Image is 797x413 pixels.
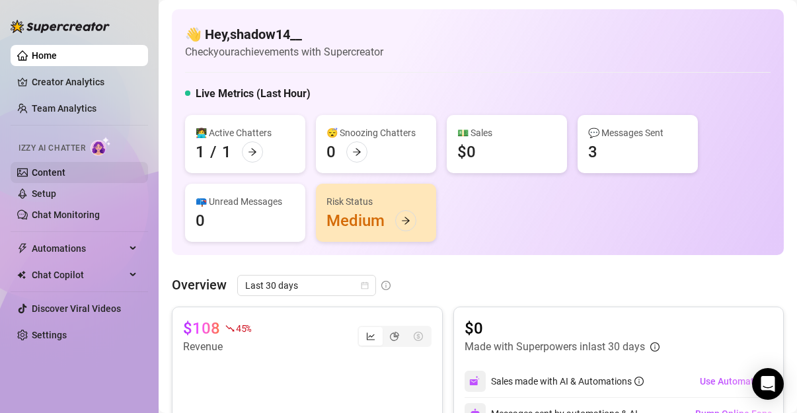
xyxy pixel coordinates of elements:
[491,374,644,389] div: Sales made with AI & Automations
[326,194,426,209] div: Risk Status
[465,318,660,339] article: $0
[326,141,336,163] div: 0
[32,103,96,114] a: Team Analytics
[32,238,126,259] span: Automations
[358,326,432,347] div: segmented control
[366,332,375,341] span: line-chart
[19,142,85,155] span: Izzy AI Chatter
[196,86,311,102] h5: Live Metrics (Last Hour)
[381,281,391,290] span: info-circle
[634,377,644,386] span: info-circle
[185,44,383,60] article: Check your achievements with Supercreator
[32,188,56,199] a: Setup
[32,209,100,220] a: Chat Monitoring
[326,126,426,140] div: 😴 Snoozing Chatters
[183,318,220,339] article: $108
[248,147,257,157] span: arrow-right
[183,339,251,355] article: Revenue
[588,141,597,163] div: 3
[752,368,784,400] div: Open Intercom Messenger
[700,376,772,387] span: Use Automations
[225,324,235,333] span: fall
[172,275,227,295] article: Overview
[32,330,67,340] a: Settings
[17,270,26,280] img: Chat Copilot
[699,371,773,392] button: Use Automations
[32,50,57,61] a: Home
[469,375,481,387] img: svg%3e
[236,322,251,334] span: 45 %
[588,126,687,140] div: 💬 Messages Sent
[32,264,126,285] span: Chat Copilot
[390,332,399,341] span: pie-chart
[196,141,205,163] div: 1
[196,126,295,140] div: 👩‍💻 Active Chatters
[414,332,423,341] span: dollar-circle
[245,276,368,295] span: Last 30 days
[352,147,361,157] span: arrow-right
[361,282,369,289] span: calendar
[196,194,295,209] div: 📪 Unread Messages
[457,141,476,163] div: $0
[17,243,28,254] span: thunderbolt
[457,126,556,140] div: 💵 Sales
[222,141,231,163] div: 1
[32,167,65,178] a: Content
[91,137,111,156] img: AI Chatter
[11,20,110,33] img: logo-BBDzfeDw.svg
[32,303,121,314] a: Discover Viral Videos
[401,216,410,225] span: arrow-right
[196,210,205,231] div: 0
[465,339,645,355] article: Made with Superpowers in last 30 days
[650,342,660,352] span: info-circle
[185,25,383,44] h4: 👋 Hey, shadow14__
[32,71,137,93] a: Creator Analytics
